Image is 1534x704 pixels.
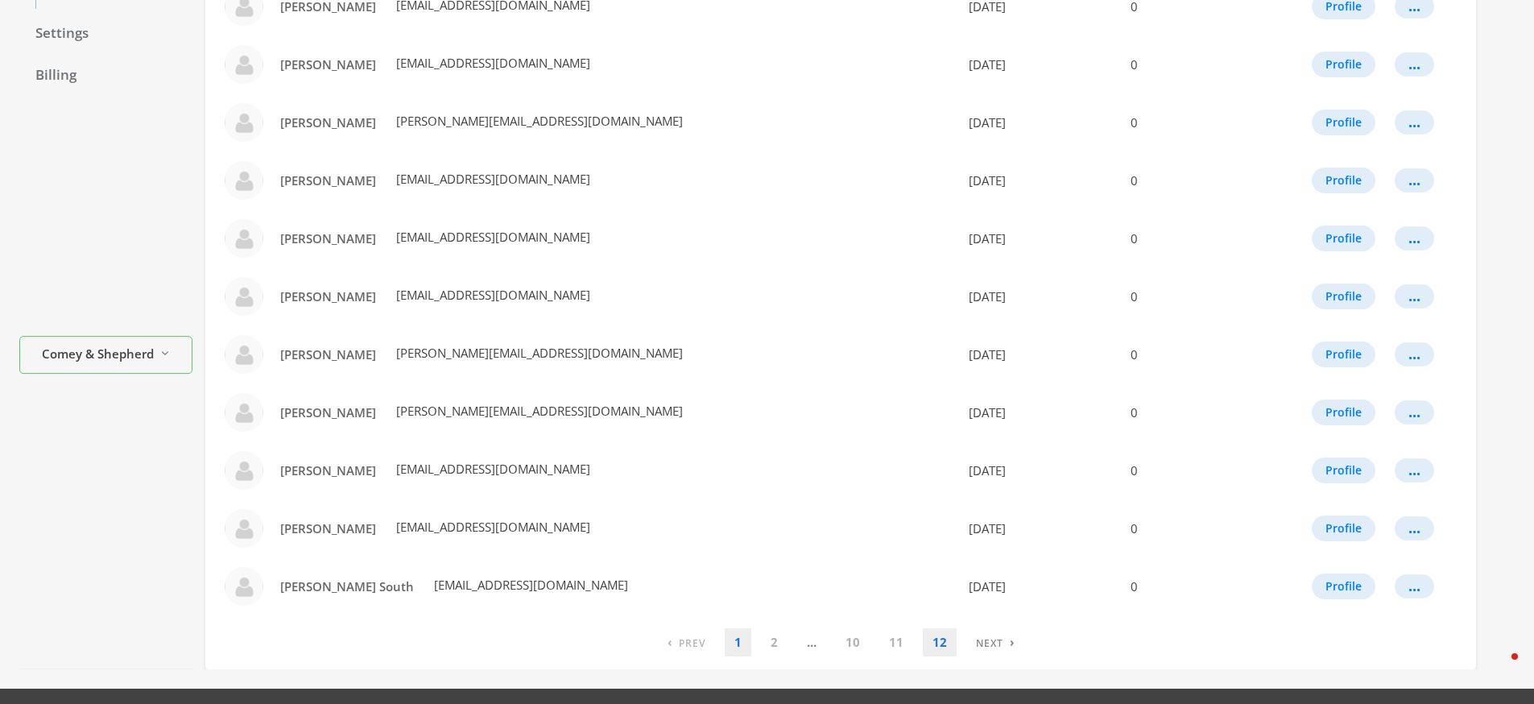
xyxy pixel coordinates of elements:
td: [DATE] [956,93,1121,151]
button: Profile [1312,574,1375,599]
button: Profile [1312,342,1375,367]
img: Teddy Sanchez profile [225,161,263,200]
img: Teresa Johnson profile [225,219,263,258]
button: ... [1395,400,1434,424]
button: ... [1395,458,1434,482]
button: Profile [1312,168,1375,193]
td: [DATE] [956,325,1121,383]
span: [EMAIL_ADDRESS][DOMAIN_NAME] [393,461,590,477]
span: [PERSON_NAME][EMAIL_ADDRESS][DOMAIN_NAME] [393,345,683,361]
img: Teri Gillman profile [225,335,263,374]
span: [EMAIL_ADDRESS][DOMAIN_NAME] [431,577,628,593]
a: Previous [658,628,715,656]
span: [EMAIL_ADDRESS][DOMAIN_NAME] [393,229,590,245]
button: Profile [1312,52,1375,77]
div: ... [1408,238,1420,239]
img: Tom Himmler profile [225,451,263,490]
td: 0 [1121,93,1258,151]
td: [DATE] [956,499,1121,557]
a: [PERSON_NAME] [270,282,387,312]
a: 11 [879,628,913,656]
button: Profile [1312,458,1375,483]
span: [PERSON_NAME][EMAIL_ADDRESS][DOMAIN_NAME] [393,403,683,419]
span: [PERSON_NAME] [280,346,376,362]
td: [DATE] [956,151,1121,209]
td: 0 [1121,557,1258,615]
td: 0 [1121,151,1258,209]
button: Profile [1312,226,1375,251]
td: 0 [1121,383,1258,441]
button: Profile [1312,400,1375,425]
button: ... [1395,110,1434,135]
span: [PERSON_NAME] [280,520,376,536]
td: [DATE] [956,557,1121,615]
button: Profile [1312,110,1375,135]
span: [EMAIL_ADDRESS][DOMAIN_NAME] [393,55,590,71]
img: Tyler McConnell profile [225,509,263,548]
a: 2 [761,628,788,656]
td: [DATE] [956,209,1121,267]
td: 0 [1121,499,1258,557]
span: [EMAIL_ADDRESS][DOMAIN_NAME] [393,519,590,535]
span: [PERSON_NAME] South [280,578,414,594]
td: [DATE] [956,383,1121,441]
span: [PERSON_NAME] [280,230,376,246]
button: Comey & Shepherd [19,337,192,375]
button: Profile [1312,284,1375,309]
div: ... [1408,528,1420,529]
td: 0 [1121,267,1258,325]
div: ... [1408,64,1420,65]
span: [EMAIL_ADDRESS][DOMAIN_NAME] [393,287,590,303]
nav: pagination [658,628,1024,656]
span: [EMAIL_ADDRESS][DOMAIN_NAME] [393,171,590,187]
a: [PERSON_NAME] [270,108,387,138]
span: [PERSON_NAME] [280,462,376,478]
a: [PERSON_NAME] [270,166,387,196]
img: Teri Benning profile [225,277,263,316]
a: [PERSON_NAME] South [270,572,424,602]
a: [PERSON_NAME] [270,456,387,486]
button: ... [1395,226,1434,251]
img: Tom Canning profile [225,393,263,432]
a: [PERSON_NAME] [270,340,387,370]
div: ... [1408,470,1420,471]
button: ... [1395,168,1434,193]
button: ... [1395,342,1434,366]
div: ... [1408,6,1420,7]
button: ... [1395,516,1434,540]
div: ... [1408,354,1420,355]
span: [PERSON_NAME][EMAIL_ADDRESS][DOMAIN_NAME] [393,113,683,129]
span: [PERSON_NAME] [280,404,376,420]
button: Profile [1312,516,1375,541]
td: [DATE] [956,35,1121,93]
td: 0 [1121,325,1258,383]
div: ... [1408,586,1420,587]
button: ... [1395,574,1434,598]
iframe: Intercom live chat [1479,649,1518,688]
span: [PERSON_NAME] [280,288,376,304]
a: Billing [19,59,192,93]
div: ... [1408,296,1420,297]
div: ... [1408,180,1420,181]
span: ‹ [668,634,672,650]
td: [DATE] [956,267,1121,325]
img: Rosemary South profile [225,567,263,606]
div: ... [1408,412,1420,413]
img: Steven Douglass profile [225,103,263,142]
td: 0 [1121,209,1258,267]
td: 0 [1121,441,1258,499]
td: [DATE] [956,441,1121,499]
a: 1 [725,628,751,656]
button: ... [1395,284,1434,309]
a: [PERSON_NAME] [270,398,387,428]
td: 0 [1121,35,1258,93]
span: [PERSON_NAME] [280,172,376,188]
a: 12 [923,628,957,656]
a: 10 [836,628,870,656]
div: ... [1408,122,1420,123]
a: [PERSON_NAME] [270,514,387,544]
a: [PERSON_NAME] [270,50,387,80]
img: Stefanie Creech profile [225,45,263,84]
span: Comey & Shepherd [42,345,154,363]
span: [PERSON_NAME] [280,56,376,72]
